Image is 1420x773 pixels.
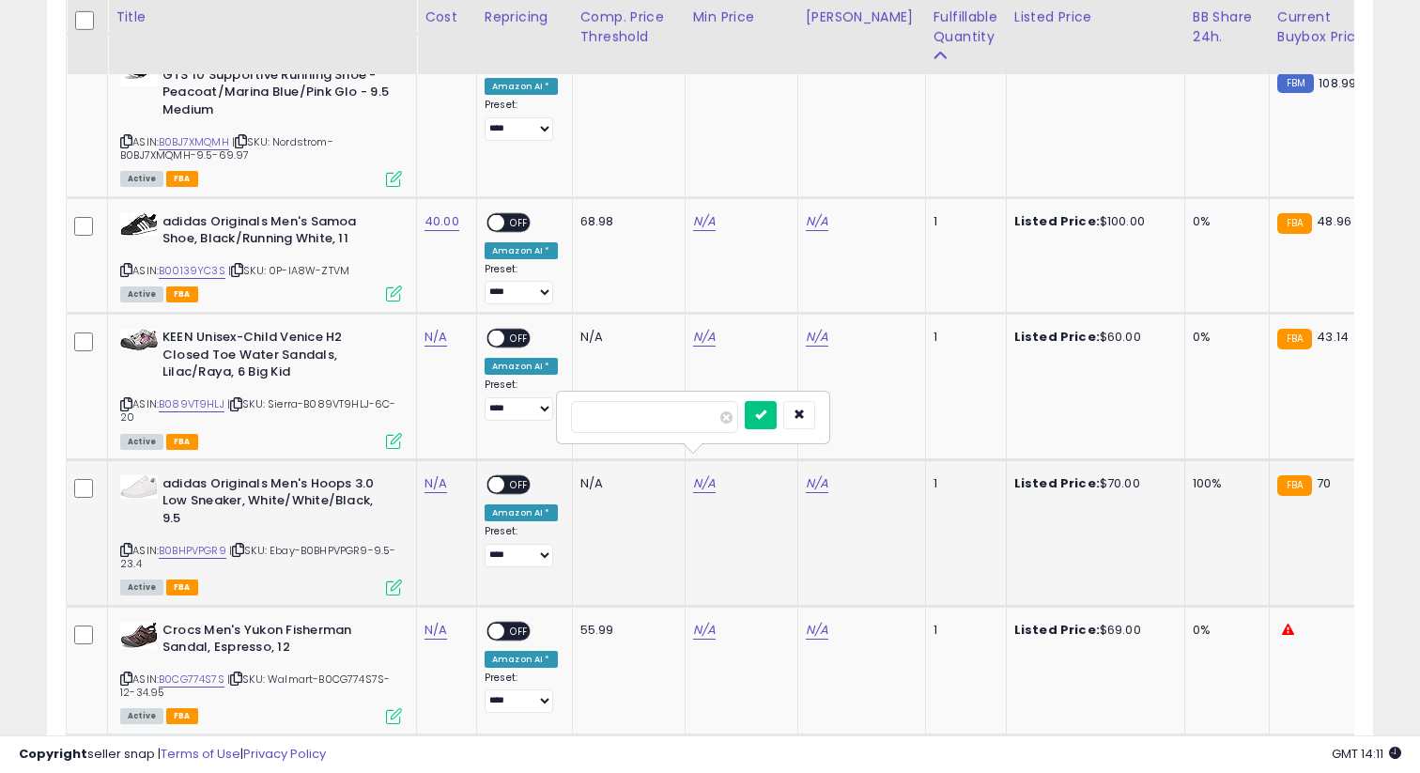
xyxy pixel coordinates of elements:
a: Terms of Use [161,745,240,763]
b: adidas Originals Men's Samoa Shoe, Black/Running White, 11 [162,213,391,253]
b: [PERSON_NAME] Womens Launch GTS 10 Supportive Running Shoe - Peacoat/Marina Blue/Pink Glo - 9.5 M... [162,49,391,123]
small: FBM [1277,73,1314,93]
b: Crocs Men's Yukon Fisherman Sandal, Espresso, 12 [162,622,391,661]
span: | SKU: 0P-IA8W-ZTVM [228,263,349,278]
div: 1 [934,475,992,492]
small: FBA [1277,329,1312,349]
span: FBA [166,434,198,450]
span: OFF [504,623,534,639]
div: N/A [580,475,671,492]
img: 41AUxjqHR1L._SL40_.jpg [120,622,158,649]
span: FBA [166,286,198,302]
div: ASIN: [120,213,402,301]
span: | SKU: Sierra-B089VT9HLJ-6C-20 [120,396,396,425]
span: 70 [1317,474,1331,492]
div: Repricing [485,8,564,27]
span: All listings currently available for purchase on Amazon [120,708,163,724]
a: N/A [806,212,828,231]
a: N/A [693,474,716,493]
div: Cost [424,8,469,27]
span: 48.96 [1317,212,1351,230]
div: Preset: [485,263,558,305]
div: ASIN: [120,622,402,722]
a: N/A [424,474,447,493]
div: $100.00 [1014,213,1170,230]
div: N/A [580,329,671,346]
a: N/A [693,212,716,231]
span: All listings currently available for purchase on Amazon [120,580,163,595]
span: | SKU: Walmart-B0CG774S7S-12-34.95 [120,672,390,700]
div: ASIN: [120,329,402,447]
span: | SKU: Ebay-B0BHPVPGR9-9.5-23.4 [120,543,396,571]
small: FBA [1277,213,1312,234]
div: 55.99 [580,622,671,639]
span: | SKU: Nordstrom-B0BJ7XMQMH-9.5-69.97 [120,134,333,162]
div: 0% [1193,622,1255,639]
div: $70.00 [1014,475,1170,492]
div: seller snap | | [19,746,326,764]
span: OFF [504,214,534,230]
div: Listed Price [1014,8,1177,27]
b: Listed Price: [1014,621,1100,639]
a: 40.00 [424,212,459,231]
span: FBA [166,171,198,187]
div: Amazon AI * [485,651,558,668]
div: Amazon AI * [485,242,558,259]
div: Title [116,8,409,27]
span: FBA [166,580,198,595]
span: 108.99 [1319,74,1356,92]
img: 314rGrHVMmL._SL40_.jpg [120,475,158,499]
div: BB Share 24h. [1193,8,1261,47]
span: All listings currently available for purchase on Amazon [120,171,163,187]
a: B0BJ7XMQMH [159,134,229,150]
div: Min Price [693,8,790,27]
strong: Copyright [19,745,87,763]
span: All listings currently available for purchase on Amazon [120,286,163,302]
img: 41JqcASuqdL._SL40_.jpg [120,329,158,350]
b: adidas Originals Men's Hoops 3.0 Low Sneaker, White/White/Black, 9.5 [162,475,391,533]
b: Listed Price: [1014,212,1100,230]
div: $69.00 [1014,622,1170,639]
a: Privacy Policy [243,745,326,763]
a: N/A [424,328,447,347]
div: 100% [1193,475,1255,492]
div: [PERSON_NAME] [806,8,918,27]
div: ASIN: [120,475,402,594]
div: Preset: [485,379,558,421]
span: OFF [504,331,534,347]
a: N/A [806,474,828,493]
a: N/A [806,328,828,347]
span: FBA [166,708,198,724]
a: B0CG774S7S [159,672,224,688]
span: 43.14 [1317,328,1349,346]
div: $60.00 [1014,329,1170,346]
div: Fulfillable Quantity [934,8,998,47]
span: OFF [504,476,534,492]
div: Preset: [485,99,558,141]
span: 2025-08-16 14:11 GMT [1332,745,1401,763]
div: 1 [934,622,992,639]
div: Amazon AI * [485,504,558,521]
b: Listed Price: [1014,328,1100,346]
div: 1 [934,329,992,346]
a: B0BHPVPGR9 [159,543,226,559]
div: 0% [1193,329,1255,346]
small: FBA [1277,475,1312,496]
div: Preset: [485,672,558,714]
div: Amazon AI * [485,78,558,95]
img: 413wZq2nPpL._SL40_.jpg [120,213,158,236]
div: Preset: [485,525,558,567]
a: B00139YC3S [159,263,225,279]
b: Listed Price: [1014,474,1100,492]
div: Comp. Price Threshold [580,8,677,47]
a: N/A [693,621,716,640]
a: N/A [424,621,447,640]
div: 1 [934,213,992,230]
div: 0% [1193,213,1255,230]
span: All listings currently available for purchase on Amazon [120,434,163,450]
div: ASIN: [120,49,402,184]
div: Amazon AI * [485,358,558,375]
a: N/A [806,621,828,640]
a: B089VT9HLJ [159,396,224,412]
a: N/A [693,328,716,347]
